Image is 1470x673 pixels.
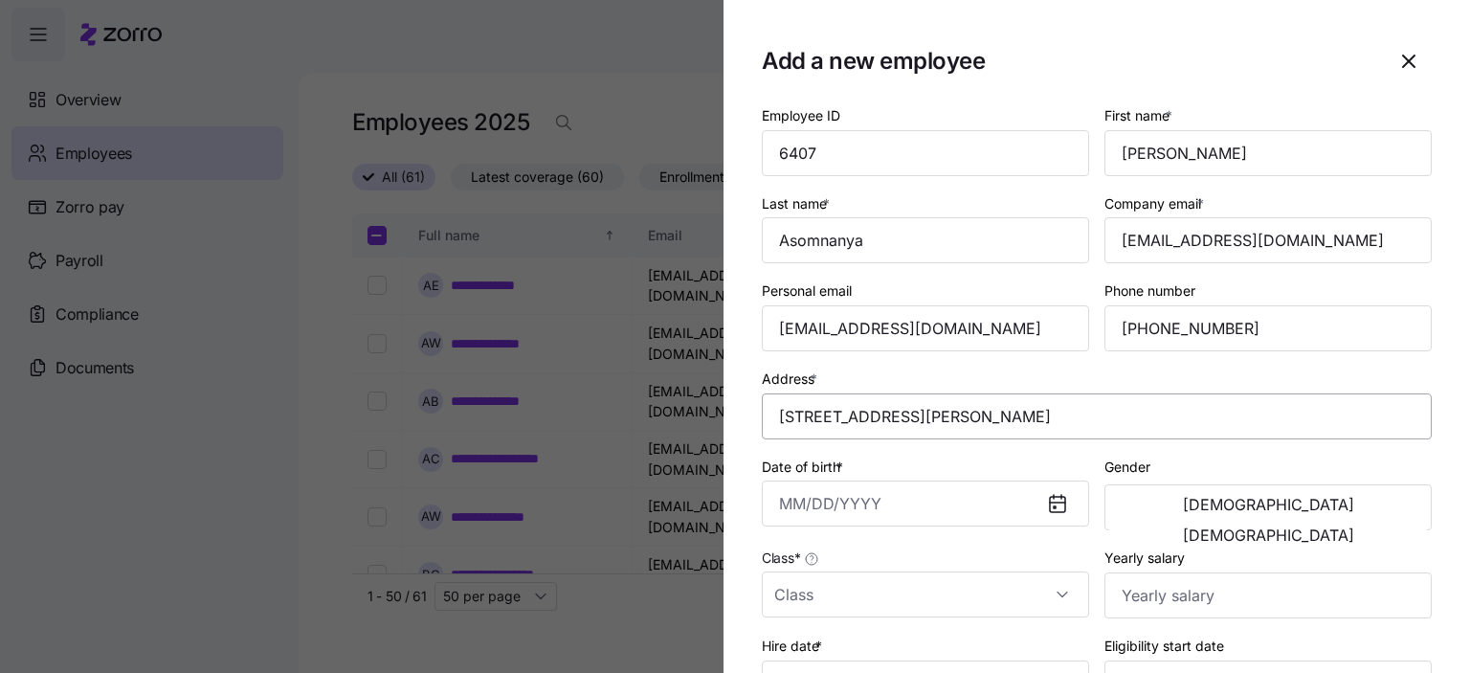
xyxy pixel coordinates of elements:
input: Address [762,393,1432,439]
span: Class * [762,549,800,568]
label: Phone number [1104,280,1195,302]
label: Last name [762,193,834,214]
input: Phone number [1104,305,1432,351]
label: Gender [1104,457,1150,478]
h1: Add a new employee [762,46,985,76]
input: First name [1104,130,1432,176]
label: Personal email [762,280,852,302]
input: Yearly salary [1104,572,1432,618]
input: MM/DD/YYYY [762,481,1089,527]
input: Employee ID [762,130,1089,176]
label: Date of birth [762,457,847,478]
label: Eligibility start date [1104,636,1224,657]
span: [DEMOGRAPHIC_DATA] [1183,527,1354,543]
label: Company email [1104,193,1208,214]
span: [DEMOGRAPHIC_DATA] [1183,497,1354,512]
input: Class [762,572,1089,617]
label: Yearly salary [1104,548,1185,569]
label: Hire date [762,636,826,657]
input: Personal email [762,305,1089,351]
label: First name [1104,105,1176,126]
label: Address [762,369,821,390]
input: Company email [1104,217,1432,263]
label: Employee ID [762,105,840,126]
input: Last name [762,217,1089,263]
